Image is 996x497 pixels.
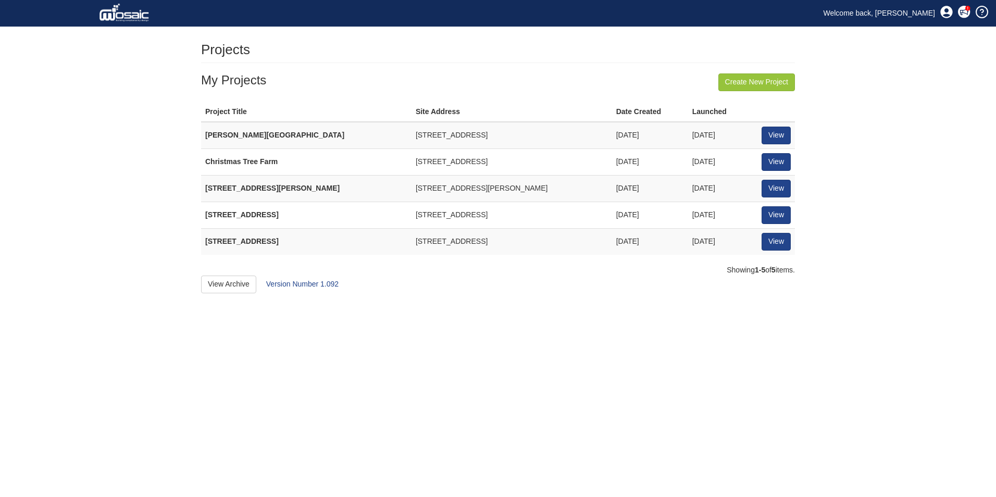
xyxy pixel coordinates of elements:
[612,175,688,202] td: [DATE]
[412,175,612,202] td: [STREET_ADDRESS][PERSON_NAME]
[612,103,688,122] th: Date Created
[205,210,279,219] strong: [STREET_ADDRESS]
[762,180,791,197] a: View
[718,73,795,91] a: Create New Project
[412,103,612,122] th: Site Address
[412,202,612,228] td: [STREET_ADDRESS]
[688,175,749,202] td: [DATE]
[201,276,256,293] a: View Archive
[99,3,152,23] img: logo_white.png
[612,228,688,254] td: [DATE]
[688,122,749,148] td: [DATE]
[688,103,749,122] th: Launched
[688,228,749,254] td: [DATE]
[762,206,791,224] a: View
[205,184,340,192] strong: [STREET_ADDRESS][PERSON_NAME]
[266,280,339,288] a: Version Number 1.092
[771,266,776,274] b: 5
[755,266,765,274] b: 1-5
[762,153,791,171] a: View
[762,233,791,251] a: View
[612,202,688,228] td: [DATE]
[688,202,749,228] td: [DATE]
[205,131,344,139] strong: [PERSON_NAME][GEOGRAPHIC_DATA]
[201,42,250,57] h1: Projects
[201,103,412,122] th: Project Title
[412,122,612,148] td: [STREET_ADDRESS]
[205,237,279,245] strong: [STREET_ADDRESS]
[816,5,943,21] a: Welcome back, [PERSON_NAME]
[612,148,688,175] td: [DATE]
[205,157,278,166] strong: Christmas Tree Farm
[688,148,749,175] td: [DATE]
[612,122,688,148] td: [DATE]
[762,127,791,144] a: View
[412,148,612,175] td: [STREET_ADDRESS]
[412,228,612,254] td: [STREET_ADDRESS]
[201,73,795,87] h3: My Projects
[201,265,795,276] div: Showing of items.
